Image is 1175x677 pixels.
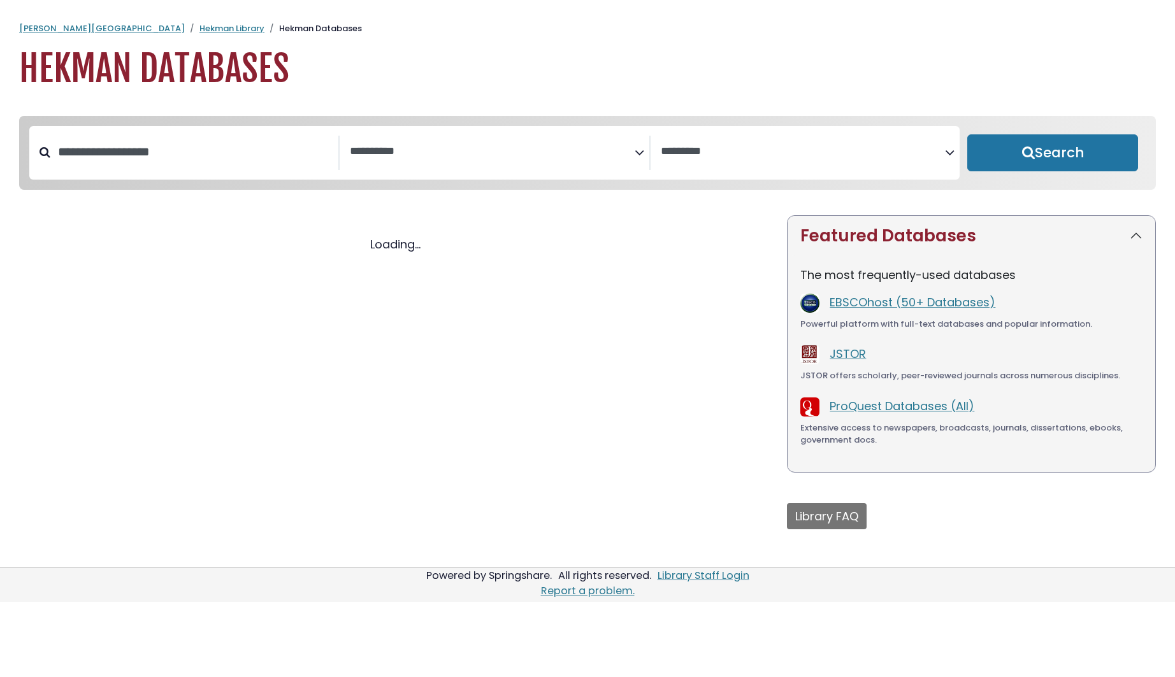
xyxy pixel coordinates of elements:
[788,216,1155,256] button: Featured Databases
[424,568,554,583] div: Powered by Springshare.
[830,294,995,310] a: EBSCOhost (50+ Databases)
[661,145,945,159] textarea: Search
[800,266,1143,283] p: The most frequently-used databases
[800,422,1143,446] div: Extensive access to newspapers, broadcasts, journals, dissertations, ebooks, government docs.
[19,116,1156,190] nav: Search filters
[19,236,772,253] div: Loading...
[830,398,974,414] a: ProQuest Databases (All)
[541,583,635,598] a: Report a problem.
[264,22,362,35] li: Hekman Databases
[199,22,264,34] a: Hekman Library
[967,134,1138,171] button: Submit for Search Results
[800,318,1143,331] div: Powerful platform with full-text databases and popular information.
[658,568,749,583] a: Library Staff Login
[830,346,866,362] a: JSTOR
[19,22,185,34] a: [PERSON_NAME][GEOGRAPHIC_DATA]
[787,503,867,529] button: Library FAQ
[800,369,1143,382] div: JSTOR offers scholarly, peer-reviewed journals across numerous disciplines.
[556,568,653,583] div: All rights reserved.
[19,22,1156,35] nav: breadcrumb
[19,48,1156,90] h1: Hekman Databases
[50,141,338,162] input: Search database by title or keyword
[350,145,634,159] textarea: Search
